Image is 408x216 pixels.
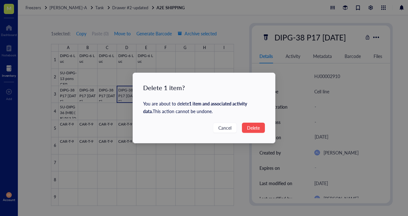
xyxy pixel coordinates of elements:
[213,123,237,133] button: Cancel
[143,100,265,115] div: You are about to delete This action cannot be undone.
[247,124,260,131] span: Delete
[143,83,265,92] div: Delete 1 item?
[242,123,265,133] button: Delete
[218,124,231,131] span: Cancel
[143,100,247,114] strong: 1 item and associated activity data .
